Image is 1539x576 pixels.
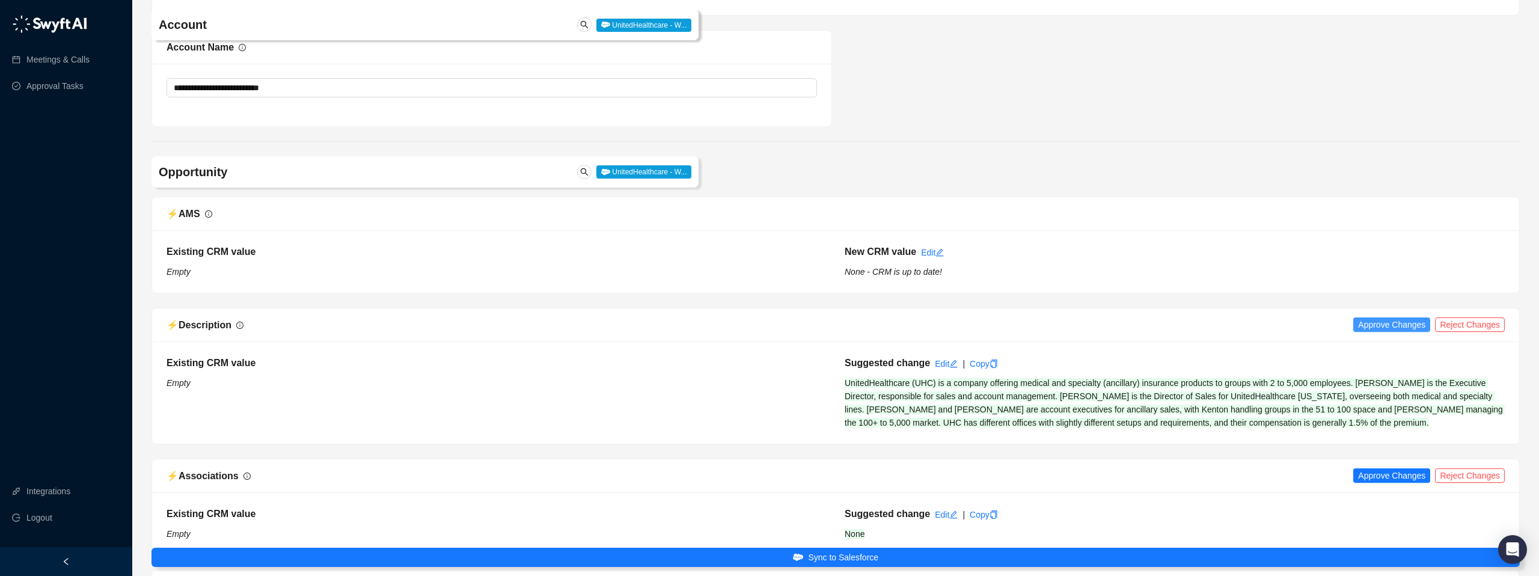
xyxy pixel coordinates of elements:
i: None - CRM is up to date! [845,267,942,277]
a: UnitedHealthcare - W... [596,167,691,176]
i: Empty [167,529,191,539]
span: ⚡️ Associations [167,471,239,481]
span: Reject Changes [1440,469,1500,482]
a: Edit [935,510,958,519]
span: copy [990,360,998,368]
div: | [962,508,965,521]
h4: Opportunity [159,164,466,180]
img: logo-05li4sbe.png [12,15,87,33]
div: Open Intercom Messenger [1498,535,1527,564]
a: Meetings & Calls [26,47,90,72]
h5: Suggested change [845,507,930,521]
button: Reject Changes [1435,468,1505,483]
a: Copy [970,510,998,519]
h5: Suggested change [845,356,930,370]
span: ⚡️ AMS [167,209,200,219]
span: Logout [26,506,52,530]
span: UnitedHealthcare (UHC) is a company offering medical and specialty (ancillary) insurance products... [845,378,1505,427]
i: Empty [167,378,191,388]
span: search [580,20,589,29]
button: Sync to Salesforce [151,548,1520,567]
button: Approve Changes [1353,468,1430,483]
span: copy [990,510,998,519]
button: Approve Changes [1353,317,1430,332]
span: search [580,168,589,176]
a: UnitedHealthcare - W... [596,20,691,29]
span: left [62,557,70,566]
span: logout [12,513,20,522]
textarea: Account Name [167,78,817,97]
div: Account Name [167,40,234,55]
h4: Account [159,16,466,33]
span: info-circle [239,44,246,51]
i: Empty [167,267,191,277]
span: None [845,529,864,539]
span: ⚡️ Description [167,320,231,330]
span: edit [935,248,944,257]
a: Edit [921,248,944,257]
span: edit [949,510,958,519]
span: Sync to Salesforce [808,551,878,564]
span: Approve Changes [1358,469,1425,482]
span: edit [949,360,958,368]
span: UnitedHealthcare - W... [596,165,691,179]
div: | [962,357,965,370]
h5: Existing CRM value [167,507,827,521]
h5: Existing CRM value [167,245,827,259]
span: info-circle [205,210,212,218]
span: Approve Changes [1358,318,1425,331]
a: Approval Tasks [26,74,84,98]
span: info-circle [243,473,251,480]
a: Integrations [26,479,70,503]
span: UnitedHealthcare - W... [596,19,691,32]
span: info-circle [236,322,243,329]
a: Copy [970,359,998,369]
h5: New CRM value [845,245,916,259]
h5: Existing CRM value [167,356,827,370]
span: Reject Changes [1440,318,1500,331]
a: Edit [935,359,958,369]
button: Reject Changes [1435,317,1505,332]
